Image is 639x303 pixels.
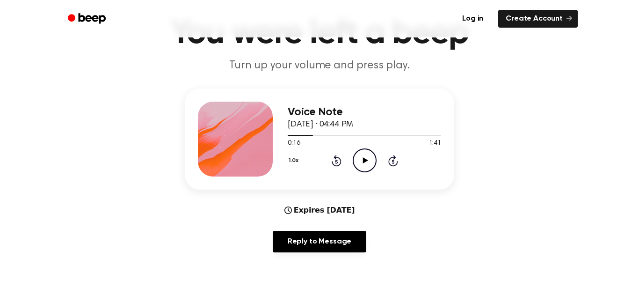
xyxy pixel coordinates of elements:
a: Reply to Message [273,231,366,252]
p: Turn up your volume and press play. [140,58,499,74]
div: Expires [DATE] [284,205,355,216]
h3: Voice Note [288,106,441,118]
span: 0:16 [288,139,300,148]
a: Log in [453,8,493,30]
button: 1.0x [288,153,302,169]
a: Create Account [498,10,578,28]
span: [DATE] · 04:44 PM [288,120,353,129]
a: Beep [61,10,114,28]
span: 1:41 [429,139,441,148]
